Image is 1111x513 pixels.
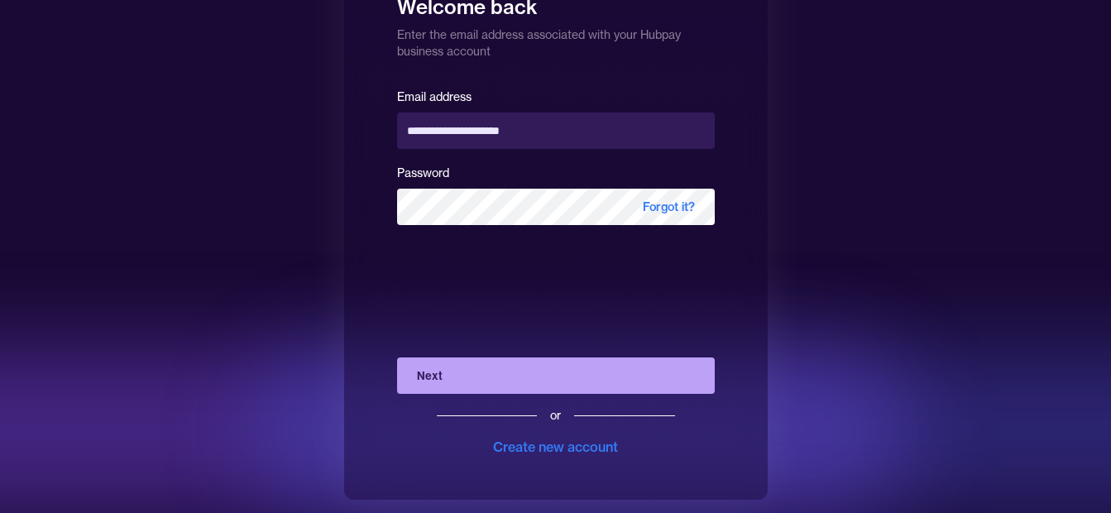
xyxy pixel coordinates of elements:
span: Forgot it? [623,189,715,225]
label: Password [397,165,449,180]
div: or [550,407,561,424]
label: Email address [397,89,472,104]
button: Next [397,357,715,394]
p: Enter the email address associated with your Hubpay business account [397,20,715,60]
div: Create new account [493,437,618,457]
